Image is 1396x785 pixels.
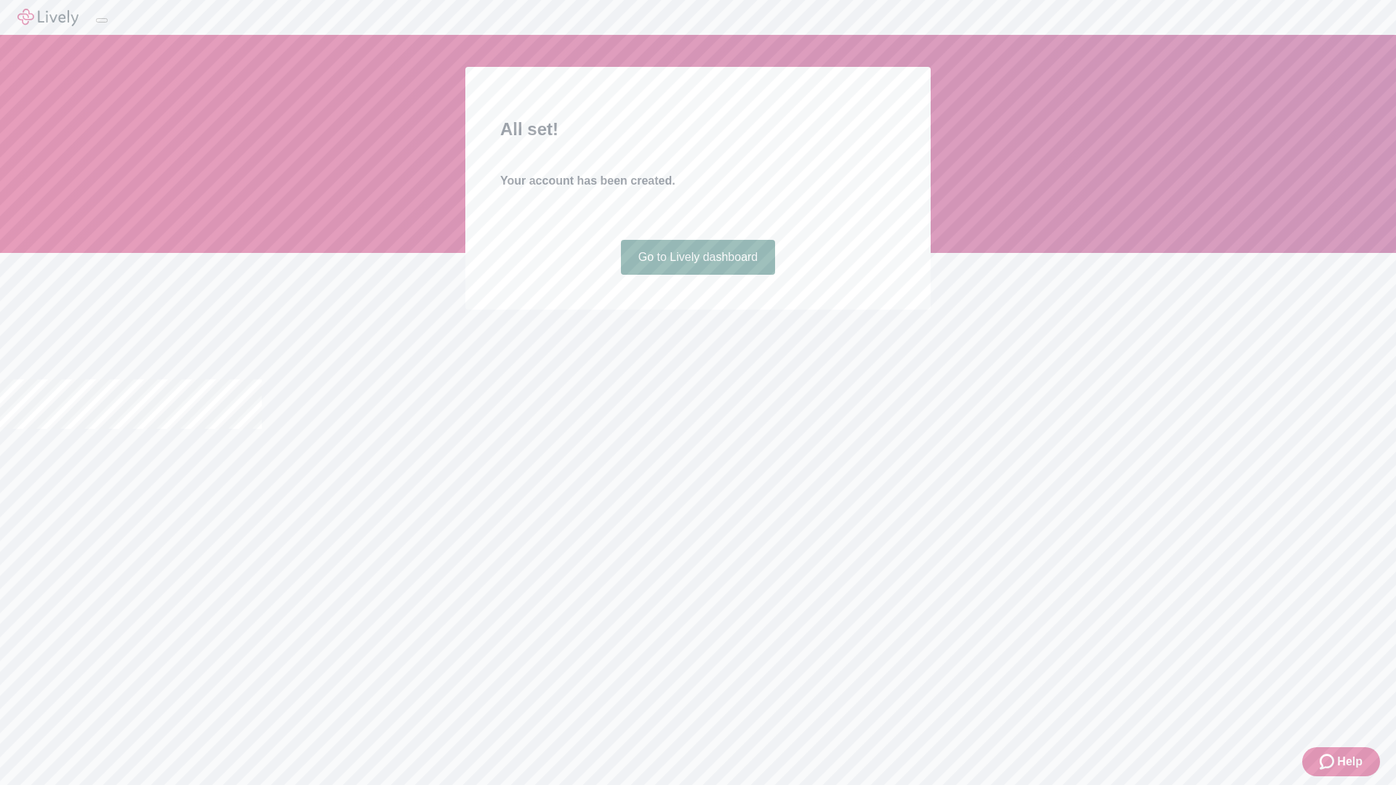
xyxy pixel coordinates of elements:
[621,240,776,275] a: Go to Lively dashboard
[1337,753,1363,770] span: Help
[96,18,108,23] button: Log out
[1320,753,1337,770] svg: Zendesk support icon
[1302,747,1380,776] button: Zendesk support iconHelp
[500,172,896,190] h4: Your account has been created.
[17,9,79,26] img: Lively
[500,116,896,142] h2: All set!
